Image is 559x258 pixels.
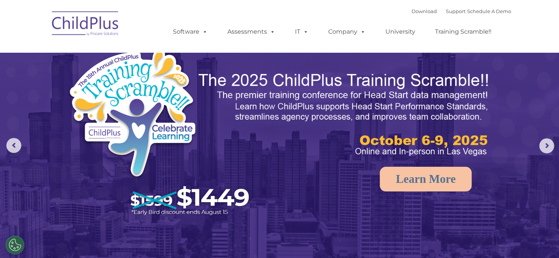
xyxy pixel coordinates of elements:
a: Schedule A Demo [467,8,511,14]
button: Cookies Settings [6,236,24,254]
a: Training Scramble!! [428,24,499,39]
a: Software [165,24,215,39]
font: | [412,8,511,14]
span: Last name [104,49,127,55]
a: University [378,24,423,39]
img: ChildPlus by Procare Solutions [48,6,123,43]
a: Assessments [220,24,283,39]
a: Learn More [380,167,472,191]
a: Download [412,8,437,14]
a: Support [446,8,466,14]
span: Phone number [104,80,136,86]
a: Company [321,24,373,39]
a: IT [288,24,316,39]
